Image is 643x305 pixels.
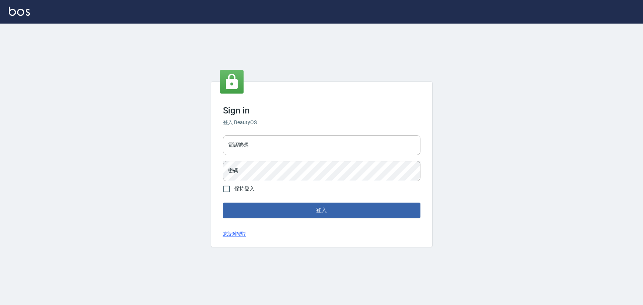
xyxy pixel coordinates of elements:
span: 保持登入 [234,185,255,193]
h6: 登入 BeautyOS [223,119,420,126]
h3: Sign in [223,105,420,116]
img: Logo [9,7,30,16]
button: 登入 [223,203,420,218]
a: 忘記密碼? [223,230,246,238]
